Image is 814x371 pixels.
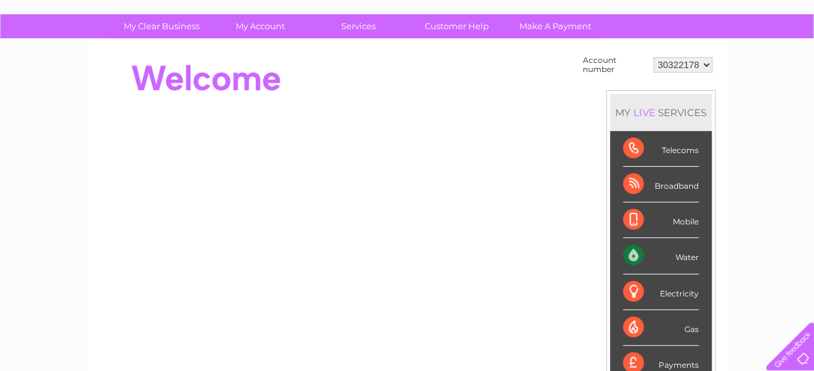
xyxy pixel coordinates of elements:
[502,14,609,38] a: Make A Payment
[586,55,611,65] a: Water
[305,14,412,38] a: Services
[610,94,712,131] div: MY SERVICES
[655,55,694,65] a: Telecoms
[580,53,650,77] td: Account number
[728,55,760,65] a: Contact
[623,274,699,310] div: Electricity
[403,14,510,38] a: Customer Help
[207,14,313,38] a: My Account
[623,131,699,167] div: Telecoms
[28,34,95,73] img: logo.png
[102,7,714,63] div: Clear Business is a trading name of Verastar Limited (registered in [GEOGRAPHIC_DATA] No. 3667643...
[623,310,699,346] div: Gas
[623,202,699,238] div: Mobile
[771,55,802,65] a: Log out
[701,55,720,65] a: Blog
[623,167,699,202] div: Broadband
[618,55,647,65] a: Energy
[623,238,699,274] div: Water
[631,106,658,119] div: LIVE
[570,6,659,23] a: 0333 014 3131
[108,14,215,38] a: My Clear Business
